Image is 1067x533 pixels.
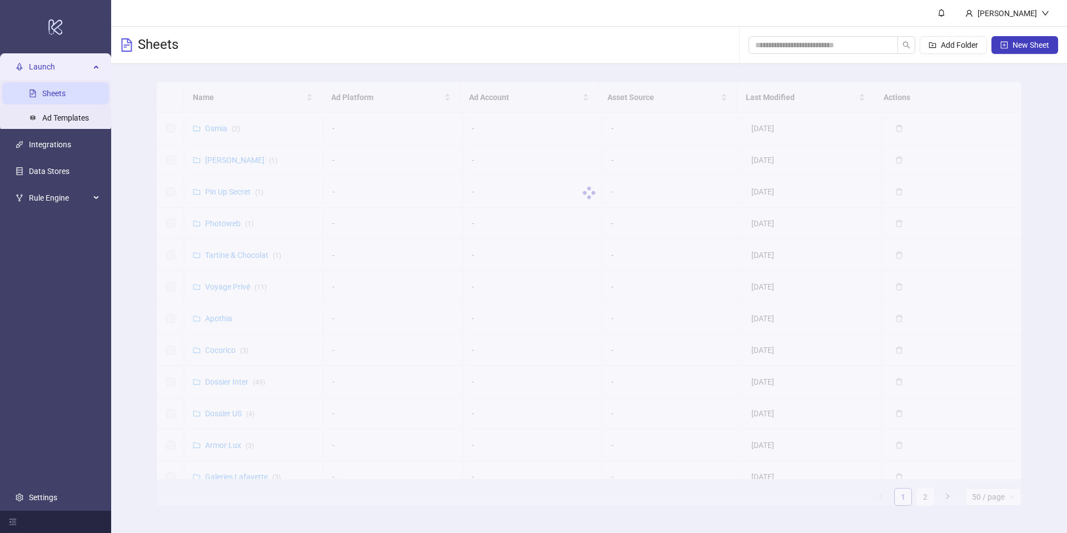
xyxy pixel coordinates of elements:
span: down [1041,9,1049,17]
button: Add Folder [920,36,987,54]
a: Ad Templates [42,113,89,122]
a: Sheets [42,89,66,98]
span: bell [938,9,945,17]
span: menu-fold [9,518,17,526]
span: user [965,9,973,17]
h3: Sheets [138,36,178,54]
div: [PERSON_NAME] [973,7,1041,19]
span: rocket [16,63,23,71]
span: Rule Engine [29,187,90,209]
span: file-text [120,38,133,52]
span: New Sheet [1013,41,1049,49]
a: Integrations [29,140,71,149]
button: New Sheet [991,36,1058,54]
span: Launch [29,56,90,78]
span: fork [16,194,23,202]
a: Settings [29,493,57,502]
span: Add Folder [941,41,978,49]
span: folder-add [929,41,936,49]
span: plus-square [1000,41,1008,49]
span: search [903,41,910,49]
a: Data Stores [29,167,69,176]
